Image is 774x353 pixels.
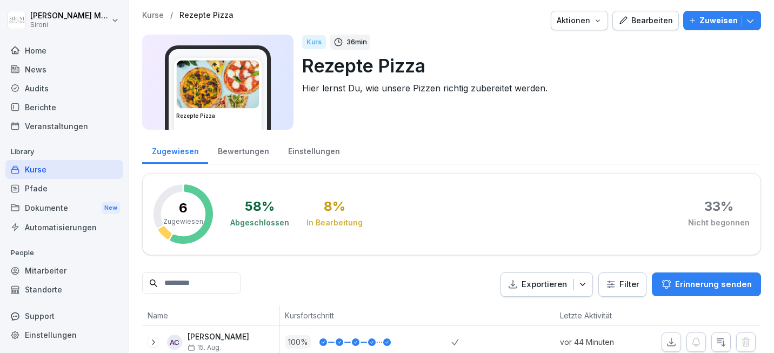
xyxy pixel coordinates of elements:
[675,278,752,290] p: Erinnerung senden
[551,11,608,30] button: Aktionen
[5,307,123,325] div: Support
[699,15,738,26] p: Zuweisen
[230,217,289,228] div: Abgeschlossen
[5,117,123,136] a: Veranstaltungen
[102,202,120,214] div: New
[170,11,173,20] p: /
[5,244,123,262] p: People
[5,325,123,344] a: Einstellungen
[612,11,679,30] button: Bearbeiten
[688,217,750,228] div: Nicht begonnen
[704,200,733,213] div: 33 %
[142,11,164,20] a: Kurse
[302,35,326,49] div: Kurs
[167,335,182,350] div: AC
[5,98,123,117] a: Berichte
[557,15,602,26] div: Aktionen
[605,279,639,290] div: Filter
[302,82,752,95] p: Hier lernst Du, wie unsere Pizzen richtig zubereitet werden.
[179,11,233,20] a: Rezepte Pizza
[278,136,349,164] a: Einstellungen
[324,200,345,213] div: 8 %
[176,112,259,120] h3: Rezepte Pizza
[179,202,188,215] p: 6
[501,272,593,297] button: Exportieren
[302,52,752,79] p: Rezepte Pizza
[5,261,123,280] a: Mitarbeiter
[306,217,363,228] div: In Bearbeitung
[188,344,221,351] span: 15. Aug.
[346,37,367,48] p: 36 min
[652,272,761,296] button: Erinnerung senden
[560,310,635,321] p: Letzte Aktivität
[5,280,123,299] a: Standorte
[5,41,123,60] a: Home
[163,217,203,227] p: Zugewiesen
[5,143,123,161] p: Library
[177,61,259,108] img: tz25f0fmpb70tuguuhxz5i1d.png
[5,160,123,179] a: Kurse
[5,179,123,198] a: Pfade
[208,136,278,164] a: Bewertungen
[30,21,109,29] p: Sironi
[618,15,673,26] div: Bearbeiten
[522,278,567,291] p: Exportieren
[560,336,640,348] p: vor 44 Minuten
[5,198,123,218] a: DokumenteNew
[599,273,646,296] button: Filter
[5,218,123,237] a: Automatisierungen
[285,335,311,349] p: 100 %
[5,79,123,98] a: Audits
[5,198,123,218] div: Dokumente
[683,11,761,30] button: Zuweisen
[142,136,208,164] a: Zugewiesen
[285,310,446,321] p: Kursfortschritt
[5,60,123,79] a: News
[30,11,109,21] p: [PERSON_NAME] Malec
[245,200,275,213] div: 58 %
[188,332,249,342] p: [PERSON_NAME]
[148,310,273,321] p: Name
